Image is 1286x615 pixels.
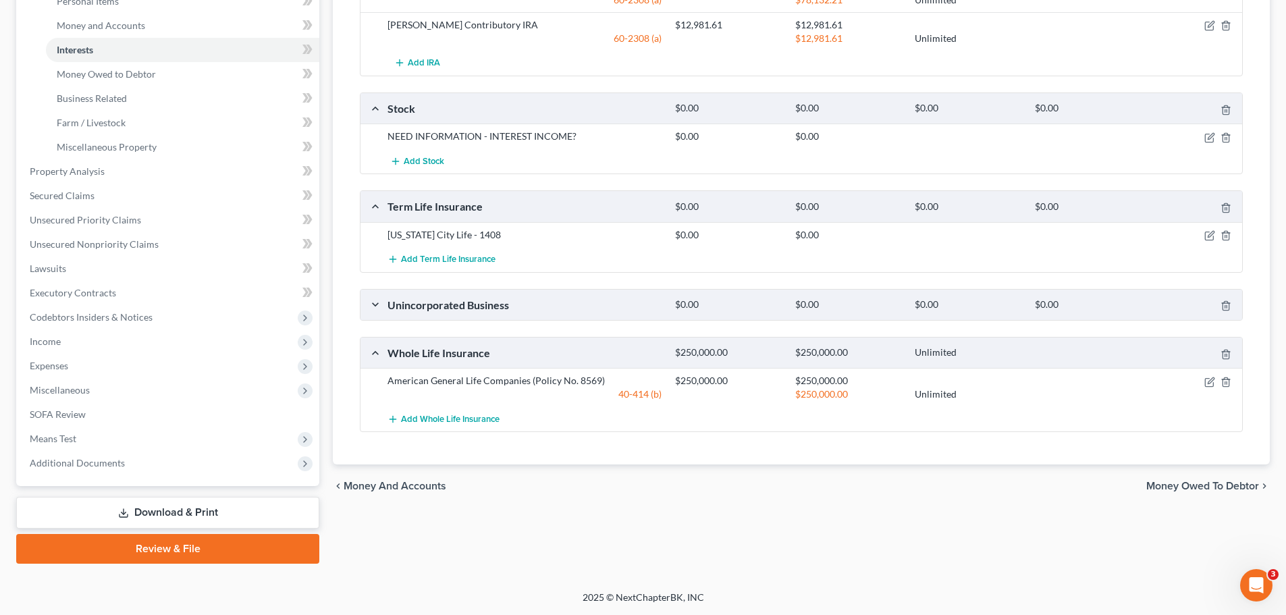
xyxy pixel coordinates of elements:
iframe: Intercom live chat [1240,569,1272,601]
div: [US_STATE] City Life - 1408 [381,228,668,242]
a: Business Related [46,86,319,111]
span: Money and Accounts [57,20,145,31]
div: American General Life Companies (Policy No. 8569) [381,374,668,387]
span: Business Related [57,92,127,104]
i: chevron_right [1259,481,1270,491]
button: Money Owed to Debtor chevron_right [1146,481,1270,491]
a: Interests [46,38,319,62]
span: Add Stock [404,156,444,167]
div: $0.00 [908,298,1027,311]
span: Money Owed to Debtor [57,68,156,80]
div: Whole Life Insurance [381,346,668,360]
div: $0.00 [788,102,908,115]
div: $0.00 [788,130,908,143]
div: $12,981.61 [668,18,788,32]
span: Add Whole Life Insurance [401,414,500,425]
div: $12,981.61 [788,32,908,45]
a: Miscellaneous Property [46,135,319,159]
div: $0.00 [908,200,1027,213]
span: Secured Claims [30,190,95,201]
span: 3 [1268,569,1279,580]
div: $250,000.00 [788,374,908,387]
span: Money and Accounts [344,481,446,491]
div: $0.00 [668,102,788,115]
div: $250,000.00 [668,374,788,387]
div: $0.00 [1028,102,1148,115]
a: SOFA Review [19,402,319,427]
div: Term Life Insurance [381,199,668,213]
button: Add Stock [387,149,447,173]
a: Review & File [16,534,319,564]
div: $0.00 [788,298,908,311]
span: SOFA Review [30,408,86,420]
span: Additional Documents [30,457,125,469]
a: Download & Print [16,497,319,529]
div: 40-414 (b) [381,387,668,401]
div: $250,000.00 [788,387,908,401]
div: 60-2308 (a) [381,32,668,45]
button: Add Whole Life Insurance [387,406,500,431]
div: $0.00 [788,200,908,213]
span: Codebtors Insiders & Notices [30,311,153,323]
button: Add IRA [387,51,447,76]
span: Miscellaneous Property [57,141,157,153]
span: Unsecured Priority Claims [30,214,141,225]
div: $0.00 [908,102,1027,115]
div: $0.00 [668,228,788,242]
div: Stock [381,101,668,115]
span: Interests [57,44,93,55]
a: Executory Contracts [19,281,319,305]
span: Expenses [30,360,68,371]
div: $0.00 [1028,298,1148,311]
span: Add IRA [408,58,440,69]
div: $0.00 [668,298,788,311]
div: Unlimited [908,346,1027,359]
a: Secured Claims [19,184,319,208]
button: Add Term Life Insurance [387,247,495,272]
a: Money Owed to Debtor [46,62,319,86]
button: chevron_left Money and Accounts [333,481,446,491]
div: $0.00 [668,130,788,143]
a: Property Analysis [19,159,319,184]
div: $0.00 [1028,200,1148,213]
a: Farm / Livestock [46,111,319,135]
div: $250,000.00 [788,346,908,359]
span: Lawsuits [30,263,66,274]
span: Executory Contracts [30,287,116,298]
div: $250,000.00 [668,346,788,359]
span: Miscellaneous [30,384,90,396]
span: Add Term Life Insurance [401,254,495,265]
span: Property Analysis [30,165,105,177]
span: Unsecured Nonpriority Claims [30,238,159,250]
div: Unincorporated Business [381,298,668,312]
span: Means Test [30,433,76,444]
div: $0.00 [668,200,788,213]
span: Farm / Livestock [57,117,126,128]
a: Unsecured Nonpriority Claims [19,232,319,257]
div: Unlimited [908,387,1027,401]
div: Unlimited [908,32,1027,45]
div: $12,981.61 [788,18,908,32]
span: Income [30,336,61,347]
a: Unsecured Priority Claims [19,208,319,232]
a: Money and Accounts [46,14,319,38]
div: 2025 © NextChapterBK, INC [259,591,1028,615]
span: Money Owed to Debtor [1146,481,1259,491]
i: chevron_left [333,481,344,491]
div: [PERSON_NAME] Contributory IRA [381,18,668,32]
div: $0.00 [788,228,908,242]
div: NEED INFORMATION - INTEREST INCOME? [381,130,668,143]
a: Lawsuits [19,257,319,281]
